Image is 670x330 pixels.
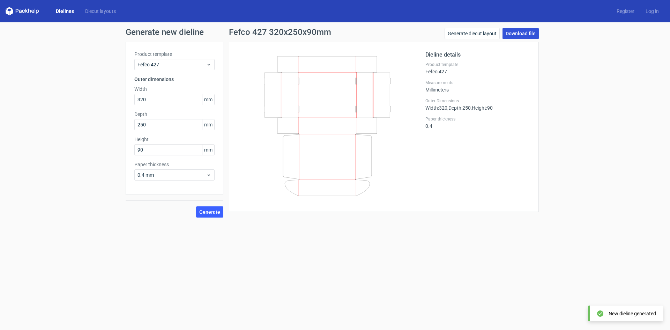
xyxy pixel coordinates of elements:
[640,8,664,15] a: Log in
[126,28,544,36] h1: Generate new dieline
[137,61,206,68] span: Fefco 427
[137,171,206,178] span: 0.4 mm
[134,161,215,168] label: Paper thickness
[611,8,640,15] a: Register
[425,116,530,129] div: 0.4
[425,62,530,67] label: Product template
[202,119,214,130] span: mm
[502,28,539,39] a: Download file
[199,210,220,214] span: Generate
[134,51,215,58] label: Product template
[196,206,223,218] button: Generate
[425,62,530,74] div: Fefco 427
[134,136,215,143] label: Height
[425,51,530,59] h2: Dieline details
[425,105,447,111] span: Width : 320
[202,145,214,155] span: mm
[202,94,214,105] span: mm
[445,28,500,39] a: Generate diecut layout
[425,80,530,93] div: Millimeters
[471,105,493,111] span: , Height : 90
[134,76,215,83] h3: Outer dimensions
[80,8,121,15] a: Diecut layouts
[50,8,80,15] a: Dielines
[229,28,331,36] h1: Fefco 427 320x250x90mm
[609,310,656,317] div: New dieline generated
[425,80,530,86] label: Measurements
[134,86,215,93] label: Width
[447,105,471,111] span: , Depth : 250
[425,116,530,122] label: Paper thickness
[425,98,530,104] label: Outer Dimensions
[134,111,215,118] label: Depth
